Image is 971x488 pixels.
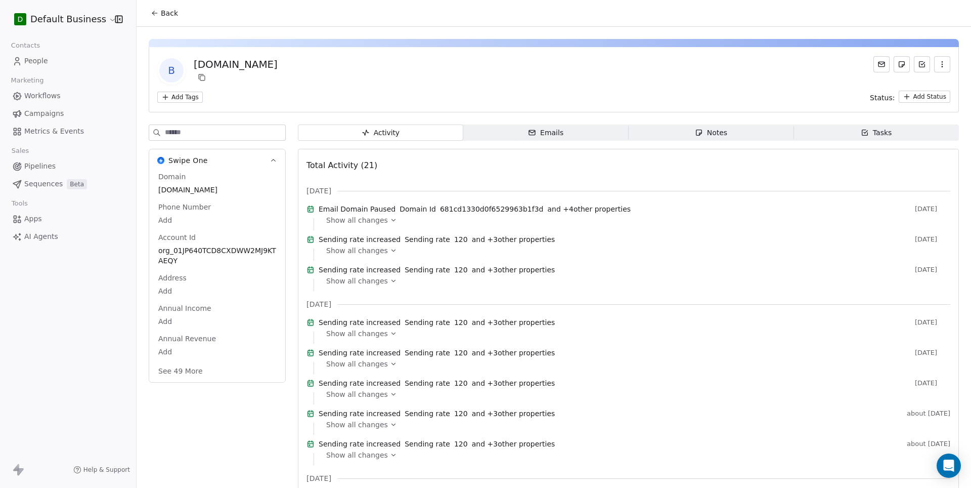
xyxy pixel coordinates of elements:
[326,389,388,399] span: Show all changes
[405,348,450,358] span: Sending rate
[158,246,276,266] span: org_01JP640TCD8CXDWW2MJ9KTAEQY
[319,378,401,388] span: Sending rate increased
[695,128,727,138] div: Notes
[915,349,950,357] span: [DATE]
[157,157,164,164] img: Swipe One
[8,88,128,104] a: Workflows
[152,362,209,380] button: See 49 More
[158,286,276,296] span: Add
[8,123,128,140] a: Metrics & Events
[326,450,943,460] a: Show all changes
[319,265,401,275] span: Sending rate increased
[149,172,285,382] div: Swipe OneSwipe One
[326,276,388,286] span: Show all changes
[30,13,106,26] span: Default Business
[156,303,213,313] span: Annual Income
[319,204,395,214] span: Email Domain Paused
[149,149,285,172] button: Swipe OneSwipe One
[454,348,468,358] span: 120
[472,378,555,388] span: and + 3 other properties
[915,205,950,213] span: [DATE]
[168,155,208,166] span: Swipe One
[326,329,943,339] a: Show all changes
[24,126,84,137] span: Metrics & Events
[472,409,555,419] span: and + 3 other properties
[454,265,468,275] span: 120
[405,378,450,388] span: Sending rate
[156,172,188,182] span: Domain
[915,318,950,327] span: [DATE]
[454,439,468,449] span: 120
[24,179,63,189] span: Sequences
[547,204,631,214] span: and + 4 other properties
[528,128,563,138] div: Emails
[326,359,388,369] span: Show all changes
[326,246,388,256] span: Show all changes
[24,231,58,242] span: AI Agents
[454,378,468,388] span: 120
[319,409,401,419] span: Sending rate increased
[8,211,128,227] a: Apps
[405,265,450,275] span: Sending rate
[67,179,87,189] span: Beta
[306,473,331,483] span: [DATE]
[405,439,450,449] span: Sending rate
[24,91,61,101] span: Workflows
[8,53,128,69] a: People
[472,234,555,245] span: and + 3 other properties
[306,186,331,196] span: [DATE]
[7,143,33,158] span: Sales
[24,161,56,172] span: Pipelines
[915,379,950,387] span: [DATE]
[915,266,950,274] span: [DATE]
[7,73,48,88] span: Marketing
[326,329,388,339] span: Show all changes
[937,454,961,478] div: Open Intercom Messenger
[899,91,950,103] button: Add Status
[156,202,213,212] span: Phone Number
[326,276,943,286] a: Show all changes
[454,234,468,245] span: 120
[440,204,544,214] span: 681cd1330d0f6529963b1f3d
[8,176,128,192] a: SequencesBeta
[915,235,950,243] span: [DATE]
[145,4,184,22] button: Back
[319,317,401,328] span: Sending rate increased
[326,420,943,430] a: Show all changes
[158,316,276,327] span: Add
[159,58,184,83] span: b
[161,8,178,18] span: Back
[306,160,377,170] span: Total Activity (21)
[405,409,450,419] span: Sending rate
[319,348,401,358] span: Sending rate increased
[326,359,943,369] a: Show all changes
[326,215,388,225] span: Show all changes
[326,420,388,430] span: Show all changes
[8,105,128,122] a: Campaigns
[870,93,895,103] span: Status:
[158,185,276,195] span: [DOMAIN_NAME]
[907,440,950,448] span: about [DATE]
[400,204,436,214] span: Domain Id
[319,439,401,449] span: Sending rate increased
[156,334,218,344] span: Annual Revenue
[326,389,943,399] a: Show all changes
[157,92,203,103] button: Add Tags
[8,228,128,245] a: AI Agents
[326,246,943,256] a: Show all changes
[73,466,130,474] a: Help & Support
[405,317,450,328] span: Sending rate
[24,56,48,66] span: People
[306,299,331,309] span: [DATE]
[18,14,23,24] span: D
[454,409,468,419] span: 120
[158,215,276,225] span: Add
[907,410,950,418] span: about [DATE]
[405,234,450,245] span: Sending rate
[472,348,555,358] span: and + 3 other properties
[83,466,130,474] span: Help & Support
[326,215,943,225] a: Show all changes
[7,38,45,53] span: Contacts
[472,317,555,328] span: and + 3 other properties
[861,128,892,138] div: Tasks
